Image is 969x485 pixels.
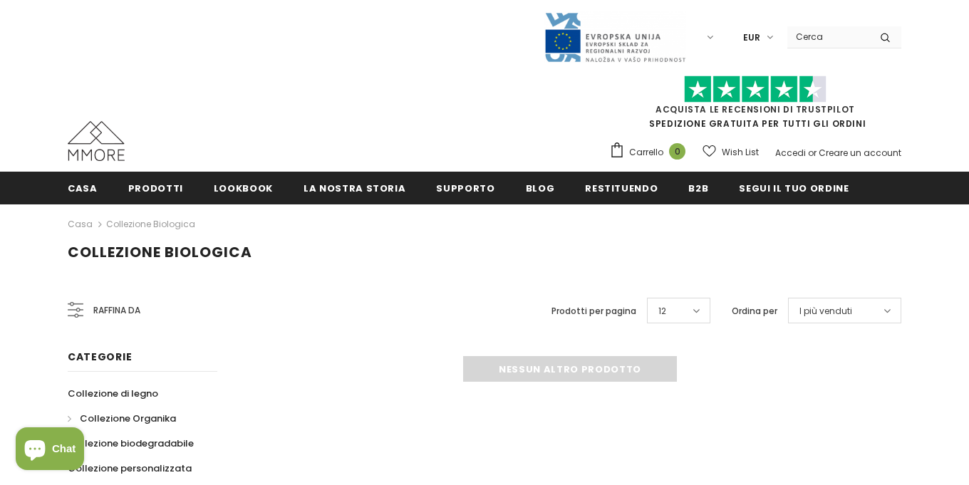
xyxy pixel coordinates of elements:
[214,182,273,195] span: Lookbook
[436,182,494,195] span: supporto
[68,431,194,456] a: Collezione biodegradabile
[68,381,158,406] a: Collezione di legno
[722,145,759,160] span: Wish List
[68,461,192,475] span: Collezione personalizzata
[787,26,869,47] input: Search Site
[775,147,806,159] a: Accedi
[436,172,494,204] a: supporto
[68,437,194,450] span: Collezione biodegradabile
[128,172,183,204] a: Prodotti
[669,143,685,160] span: 0
[819,147,901,159] a: Creare un account
[68,350,132,364] span: Categorie
[544,31,686,43] a: Javni Razpis
[304,172,405,204] a: La nostra storia
[585,172,658,204] a: Restituendo
[214,172,273,204] a: Lookbook
[743,31,760,45] span: EUR
[11,427,88,474] inbox-online-store-chat: Shopify online store chat
[658,304,666,318] span: 12
[68,182,98,195] span: Casa
[544,11,686,63] img: Javni Razpis
[68,456,192,481] a: Collezione personalizzata
[739,172,849,204] a: Segui il tuo ordine
[304,182,405,195] span: La nostra storia
[688,172,708,204] a: B2B
[106,218,195,230] a: Collezione biologica
[526,182,555,195] span: Blog
[526,172,555,204] a: Blog
[703,140,759,165] a: Wish List
[609,142,693,163] a: Carrello 0
[93,303,140,318] span: Raffina da
[799,304,852,318] span: I più venduti
[68,121,125,161] img: Casi MMORE
[609,82,901,130] span: SPEDIZIONE GRATUITA PER TUTTI GLI ORDINI
[655,103,855,115] a: Acquista le recensioni di TrustPilot
[68,216,93,233] a: Casa
[68,242,252,262] span: Collezione biologica
[629,145,663,160] span: Carrello
[585,182,658,195] span: Restituendo
[128,182,183,195] span: Prodotti
[732,304,777,318] label: Ordina per
[684,75,826,103] img: Fidati di Pilot Stars
[68,406,176,431] a: Collezione Organika
[80,412,176,425] span: Collezione Organika
[68,387,158,400] span: Collezione di legno
[739,182,849,195] span: Segui il tuo ordine
[808,147,817,159] span: or
[688,182,708,195] span: B2B
[68,172,98,204] a: Casa
[551,304,636,318] label: Prodotti per pagina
